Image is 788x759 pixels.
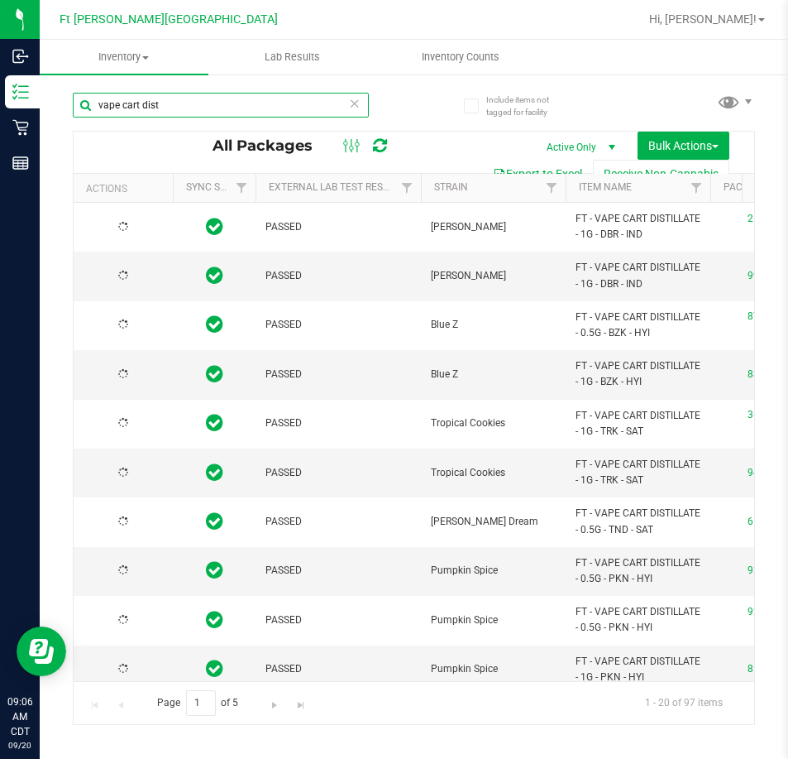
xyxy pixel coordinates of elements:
button: Receive Non-Cannabis [593,160,729,188]
a: Filter [228,174,256,202]
span: Inventory [40,50,208,65]
span: [PERSON_NAME] Dream [431,514,556,530]
p: 09/20 [7,739,32,752]
button: Export to Excel [482,160,593,188]
span: PASSED [265,367,411,382]
a: Filter [394,174,421,202]
a: Go to the last page [289,690,313,713]
span: Pumpkin Spice [431,563,556,579]
span: Tropical Cookies [431,416,556,431]
span: In Sync [206,363,223,386]
span: Inventory Counts [399,50,522,65]
span: PASSED [265,219,411,235]
a: Go to the next page [263,690,287,713]
a: Package ID [724,181,780,193]
span: In Sync [206,461,223,484]
inline-svg: Retail [12,119,29,136]
span: PASSED [265,416,411,431]
span: In Sync [206,559,223,582]
span: In Sync [206,411,223,435]
a: Lab Results [208,40,377,74]
span: In Sync [206,510,223,533]
div: Actions [86,183,166,195]
span: Pumpkin Spice [431,612,556,628]
span: Blue Z [431,367,556,382]
span: FT - VAPE CART DISTILLATE - 1G - PKN - HYI [575,654,700,685]
a: Filter [683,174,710,202]
span: Blue Z [431,317,556,333]
span: FT - VAPE CART DISTILLATE - 1G - TRK - SAT [575,408,700,440]
a: Item Name [579,181,632,193]
span: [PERSON_NAME] [431,219,556,235]
a: Filter [538,174,566,202]
span: In Sync [206,657,223,680]
span: Pumpkin Spice [431,661,556,677]
span: In Sync [206,264,223,287]
a: Inventory [40,40,208,74]
button: Bulk Actions [638,132,729,160]
inline-svg: Inventory [12,84,29,100]
span: FT - VAPE CART DISTILLATE - 0.5G - PKN - HYI [575,604,700,636]
span: In Sync [206,608,223,632]
p: 09:06 AM CDT [7,694,32,739]
span: Clear [349,93,361,114]
a: Strain [434,181,468,193]
span: PASSED [265,465,411,481]
span: [PERSON_NAME] [431,268,556,284]
a: Sync Status [186,181,250,193]
span: FT - VAPE CART DISTILLATE - 1G - BZK - HYI [575,358,700,390]
span: In Sync [206,215,223,238]
input: Search Package ID, Item Name, SKU, Lot or Part Number... [73,93,369,118]
span: PASSED [265,317,411,333]
span: PASSED [265,563,411,579]
span: Page of 5 [143,690,252,716]
span: Ft [PERSON_NAME][GEOGRAPHIC_DATA] [60,12,278,26]
span: PASSED [265,268,411,284]
inline-svg: Inbound [12,48,29,65]
span: FT - VAPE CART DISTILLATE - 0.5G - TND - SAT [575,506,700,537]
span: Hi, [PERSON_NAME]! [649,12,757,26]
span: Tropical Cookies [431,465,556,481]
span: PASSED [265,661,411,677]
span: PASSED [265,514,411,530]
a: External Lab Test Result [269,181,399,193]
span: FT - VAPE CART DISTILLATE - 1G - DBR - IND [575,211,700,243]
span: FT - VAPE CART DISTILLATE - 1G - DBR - IND [575,260,700,291]
span: Lab Results [242,50,342,65]
span: FT - VAPE CART DISTILLATE - 0.5G - BZK - HYI [575,310,700,341]
span: PASSED [265,612,411,628]
span: FT - VAPE CART DISTILLATE - 0.5G - PKN - HYI [575,555,700,587]
span: FT - VAPE CART DISTILLATE - 1G - TRK - SAT [575,457,700,488]
iframe: Resource center [17,627,66,676]
a: Inventory Counts [376,40,545,74]
inline-svg: Reports [12,155,29,171]
span: Include items not tagged for facility [486,94,569,118]
span: 1 - 20 of 97 items [632,690,736,715]
span: All Packages [213,137,329,155]
input: 1 [186,690,216,716]
span: Bulk Actions [648,139,719,152]
span: In Sync [206,313,223,336]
